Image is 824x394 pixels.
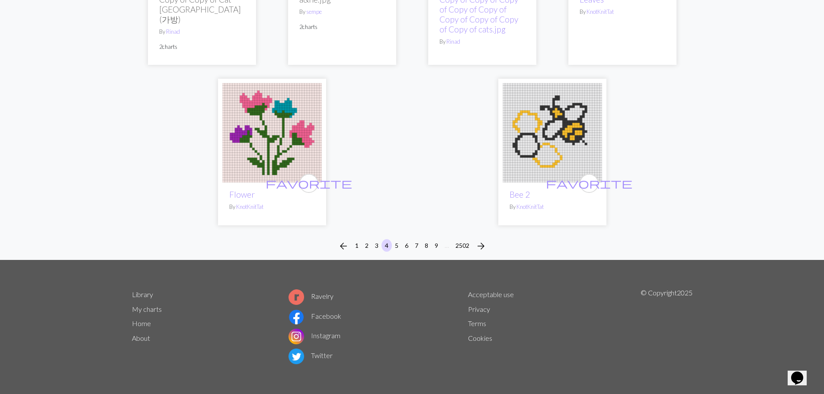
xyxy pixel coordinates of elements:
i: favourite [546,175,632,192]
a: 1000000829.png [222,128,322,136]
button: 7 [411,239,422,252]
p: By [229,203,315,211]
a: 1000000828.png [503,128,602,136]
a: Bee 2 [510,189,530,199]
iframe: chat widget [788,359,815,385]
a: Twitter [289,351,333,359]
a: KnotKnitTat [587,8,614,15]
p: By [159,28,245,36]
a: Flower [229,189,255,199]
a: My charts [132,305,162,313]
a: Cookies [468,334,492,342]
i: Next [476,241,486,251]
button: 8 [421,239,432,252]
a: Home [132,319,151,327]
a: KnotKnitTat [236,203,263,210]
button: Previous [335,239,352,253]
button: 4 [382,239,392,252]
button: 5 [391,239,402,252]
button: 6 [401,239,412,252]
button: 9 [431,239,442,252]
button: favourite [299,174,318,193]
img: Facebook logo [289,309,304,325]
p: By [580,8,665,16]
p: By [299,8,385,16]
nav: Page navigation [335,239,490,253]
a: Instagram [289,331,340,340]
i: Previous [338,241,349,251]
button: 2502 [452,239,473,252]
a: Terms [468,319,486,327]
a: Privacy [468,305,490,313]
a: Library [132,290,153,298]
p: © Copyright 2025 [641,288,693,366]
a: Ravelry [289,292,333,300]
p: 2 charts [159,43,245,51]
img: 1000000828.png [503,83,602,183]
p: By [439,38,525,46]
button: Next [472,239,490,253]
button: 3 [372,239,382,252]
a: Rinad [166,28,180,35]
img: Ravelry logo [289,289,304,305]
p: 2 charts [299,23,385,31]
img: 1000000829.png [222,83,322,183]
button: 2 [362,239,372,252]
a: Acceptable use [468,290,514,298]
span: favorite [266,176,352,190]
span: arrow_back [338,240,349,252]
a: Rinad [446,38,460,45]
img: Instagram logo [289,329,304,344]
button: favourite [580,174,599,193]
p: By [510,203,595,211]
a: Facebook [289,312,341,320]
img: Twitter logo [289,349,304,364]
i: favourite [266,175,352,192]
a: KnotKnitTat [516,203,544,210]
button: 1 [352,239,362,252]
span: arrow_forward [476,240,486,252]
span: favorite [546,176,632,190]
a: sempe [306,8,322,15]
a: About [132,334,150,342]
